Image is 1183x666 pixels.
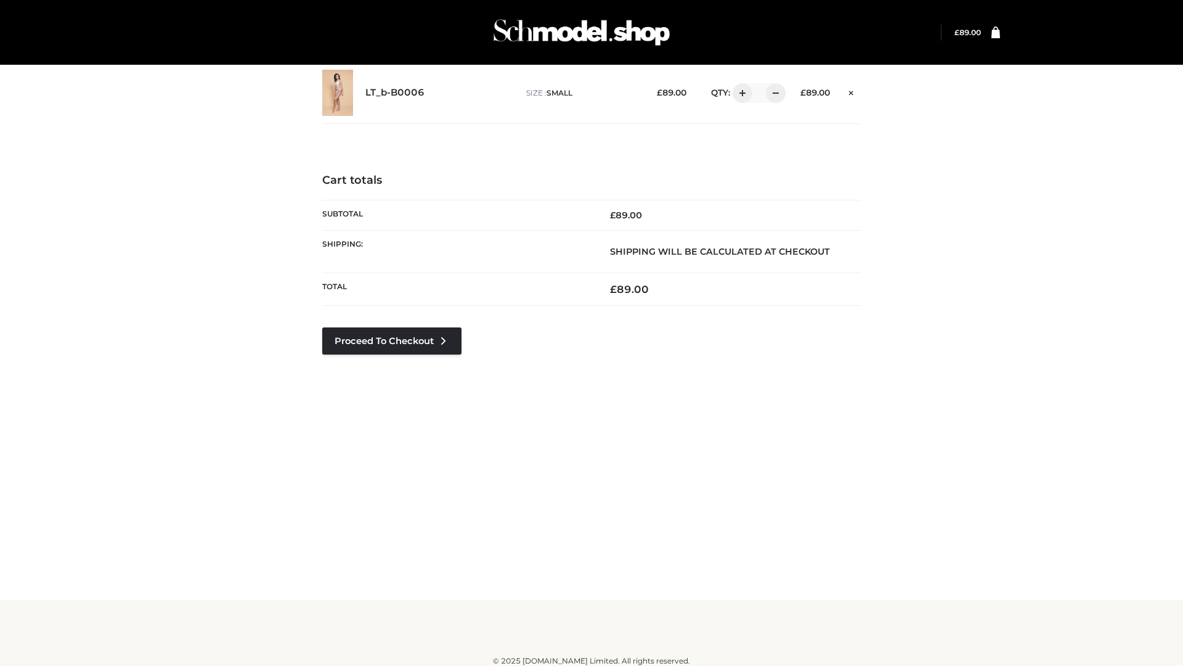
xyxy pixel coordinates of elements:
[526,88,638,99] p: size :
[610,283,649,295] bdi: 89.00
[547,88,572,97] span: SMALL
[365,87,425,99] a: LT_b-B0006
[954,28,981,37] bdi: 89.00
[954,28,959,37] span: £
[610,210,642,221] bdi: 89.00
[699,83,781,103] div: QTY:
[800,88,830,97] bdi: 89.00
[489,8,674,57] img: Schmodel Admin 964
[954,28,981,37] a: £89.00
[322,200,591,230] th: Subtotal
[657,88,686,97] bdi: 89.00
[610,246,830,257] strong: Shipping will be calculated at checkout
[800,88,806,97] span: £
[842,83,861,99] a: Remove this item
[610,283,617,295] span: £
[657,88,662,97] span: £
[322,174,861,187] h4: Cart totals
[322,327,461,355] a: Proceed to Checkout
[610,210,616,221] span: £
[322,230,591,273] th: Shipping:
[322,273,591,306] th: Total
[322,70,353,116] img: LT_b-B0006 - SMALL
